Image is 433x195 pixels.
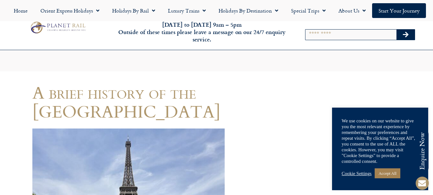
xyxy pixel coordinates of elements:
[285,3,332,18] a: Special Trips
[372,3,426,18] a: Start your Journey
[342,118,419,164] div: We use cookies on our website to give you the most relevant experience by remembering your prefer...
[3,3,430,18] nav: Menu
[342,171,371,176] a: Cookie Settings
[332,3,372,18] a: About Us
[106,3,162,18] a: Holidays by Rail
[162,3,212,18] a: Luxury Trains
[34,3,106,18] a: Orient Express Holidays
[28,20,87,35] img: Planet Rail Train Holidays Logo
[396,30,415,40] button: Search
[212,3,285,18] a: Holidays by Destination
[7,3,34,18] a: Home
[117,21,287,43] h6: [DATE] to [DATE] 9am – 5pm Outside of these times please leave a message on our 24/7 enquiry serv...
[375,168,400,178] a: Accept All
